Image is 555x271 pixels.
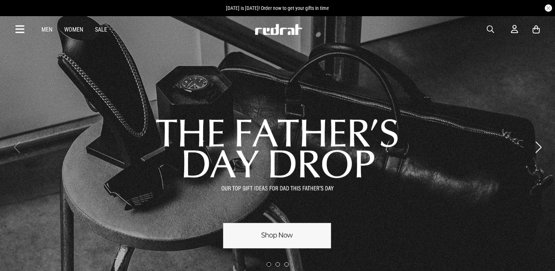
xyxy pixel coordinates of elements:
a: Sale [95,26,107,33]
span: [DATE] is [DATE]! Order now to get your gifts in time [226,5,329,11]
a: Women [64,26,83,33]
button: Previous slide [12,139,22,155]
button: Next slide [533,139,543,155]
a: Men [41,26,52,33]
img: Redrat logo [254,24,303,35]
